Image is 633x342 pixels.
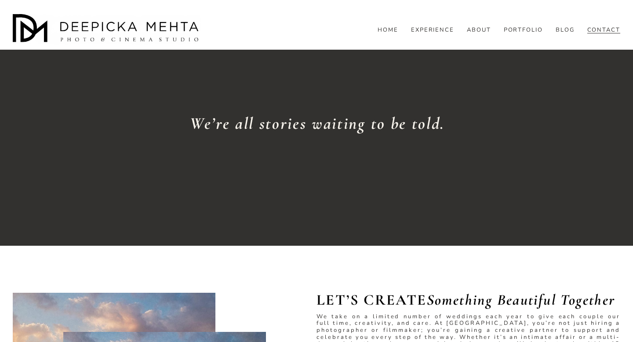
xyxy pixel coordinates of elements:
[556,26,575,34] a: folder dropdown
[190,113,445,134] em: We’re all stories waiting to be told.
[556,27,575,34] span: BLOG
[378,26,398,34] a: HOME
[560,291,615,309] em: Together
[504,26,543,34] a: PORTFOLIO
[467,26,491,34] a: ABOUT
[587,26,621,34] a: CONTACT
[411,26,455,34] a: EXPERIENCE
[427,291,556,309] em: Something Beautiful
[13,14,202,45] img: Austin Wedding Photographer - Deepicka Mehta Photography &amp; Cinematography
[316,291,615,309] strong: LET’S CREATE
